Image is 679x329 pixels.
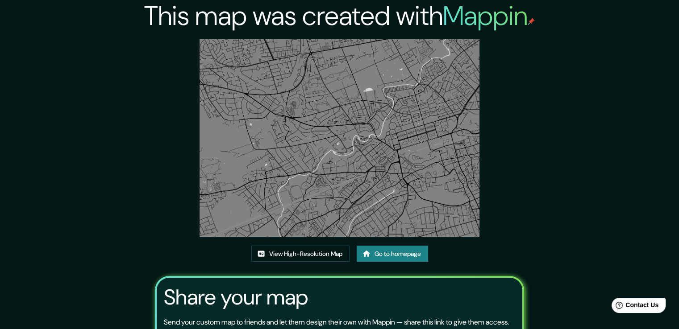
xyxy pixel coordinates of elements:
[528,18,535,25] img: mappin-pin
[164,317,509,328] p: Send your custom map to friends and let them design their own with Mappin — share this link to gi...
[164,285,308,310] h3: Share your map
[357,246,428,262] a: Go to homepage
[251,246,350,262] a: View High-Resolution Map
[200,39,479,237] img: created-map
[600,294,669,319] iframe: Help widget launcher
